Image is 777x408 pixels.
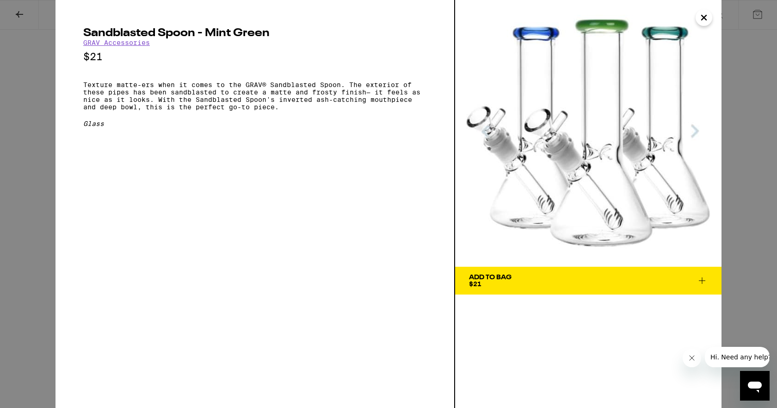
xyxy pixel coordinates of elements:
[683,349,701,367] iframe: Close message
[740,371,770,401] iframe: Button to launch messaging window
[83,120,426,127] div: Glass
[83,28,426,39] h2: Sandblasted Spoon - Mint Green
[83,39,150,46] a: GRAV Accessories
[455,267,721,295] button: Add To Bag$21
[469,274,512,281] div: Add To Bag
[705,347,770,367] iframe: Message from company
[469,280,481,288] span: $21
[696,9,712,26] button: Close
[6,6,67,14] span: Hi. Need any help?
[83,51,426,63] p: $21
[83,81,426,111] p: Texture matte-ers when it comes to the GRAV® Sandblasted Spoon. The exterior of these pipes has b...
